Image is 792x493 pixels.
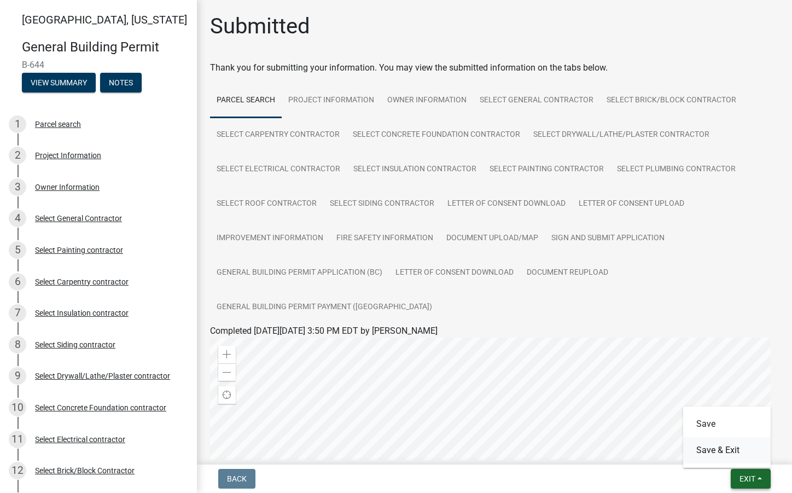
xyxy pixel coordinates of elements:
div: Select Siding contractor [35,341,115,349]
div: Project Information [35,152,101,159]
div: Zoom in [218,346,236,363]
a: Fire Safety Information [330,221,440,256]
button: View Summary [22,73,96,92]
div: Exit [683,407,771,468]
a: Document Upload/Map [440,221,545,256]
a: Select Painting contractor [483,152,610,187]
div: Parcel search [35,120,81,128]
wm-modal-confirm: Summary [22,79,96,88]
div: Select Concrete Foundation contractor [35,404,166,411]
a: Select Electrical contractor [210,152,347,187]
a: Select Brick/Block Contractor [600,83,743,118]
button: Exit [731,469,771,489]
a: Select Plumbing contractor [610,152,742,187]
div: 1 [9,115,26,133]
div: Select General Contractor [35,214,122,222]
button: Notes [100,73,142,92]
div: 9 [9,367,26,385]
a: Parcel search [210,83,282,118]
h4: General Building Permit [22,39,188,55]
span: B-644 [22,60,175,70]
a: Select Drywall/Lathe/Plaster contractor [527,118,716,153]
div: 6 [9,273,26,291]
a: Document Reupload [520,256,615,291]
a: Owner Information [381,83,473,118]
div: 4 [9,210,26,227]
div: 2 [9,147,26,164]
div: 11 [9,431,26,448]
a: Select General Contractor [473,83,600,118]
a: Select Carpentry contractor [210,118,346,153]
div: 10 [9,399,26,416]
div: 8 [9,336,26,353]
span: Completed [DATE][DATE] 3:50 PM EDT by [PERSON_NAME] [210,326,438,336]
a: Improvement Information [210,221,330,256]
a: Letter of Consent Download [389,256,520,291]
div: Zoom out [218,363,236,381]
div: Select Brick/Block Contractor [35,467,135,474]
div: Select Insulation contractor [35,309,129,317]
h1: Submitted [210,13,310,39]
div: 7 [9,304,26,322]
div: 12 [9,462,26,479]
div: 5 [9,241,26,259]
wm-modal-confirm: Notes [100,79,142,88]
span: Exit [739,474,755,483]
div: Select Drywall/Lathe/Plaster contractor [35,372,170,380]
div: Owner Information [35,183,100,191]
button: Back [218,469,255,489]
div: Find my location [218,386,236,404]
a: Select Insulation contractor [347,152,483,187]
a: Sign and Submit Application [545,221,671,256]
button: Save [683,411,771,437]
a: General Building Permit Application (BC) [210,256,389,291]
div: Select Carpentry contractor [35,278,129,286]
a: General Building Permit Payment ([GEOGRAPHIC_DATA]) [210,290,439,325]
a: Select Siding contractor [323,187,441,222]
button: Save & Exit [683,437,771,463]
a: Letter of Consent Download [441,187,572,222]
a: Project Information [282,83,381,118]
div: Select Painting contractor [35,246,123,254]
a: Select Concrete Foundation contractor [346,118,527,153]
div: 3 [9,178,26,196]
a: Select Roof contractor [210,187,323,222]
span: [GEOGRAPHIC_DATA], [US_STATE] [22,13,187,26]
span: Back [227,474,247,483]
div: Select Electrical contractor [35,436,125,443]
a: Letter of Consent Upload [572,187,691,222]
div: Thank you for submitting your information. You may view the submitted information on the tabs below. [210,61,779,74]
